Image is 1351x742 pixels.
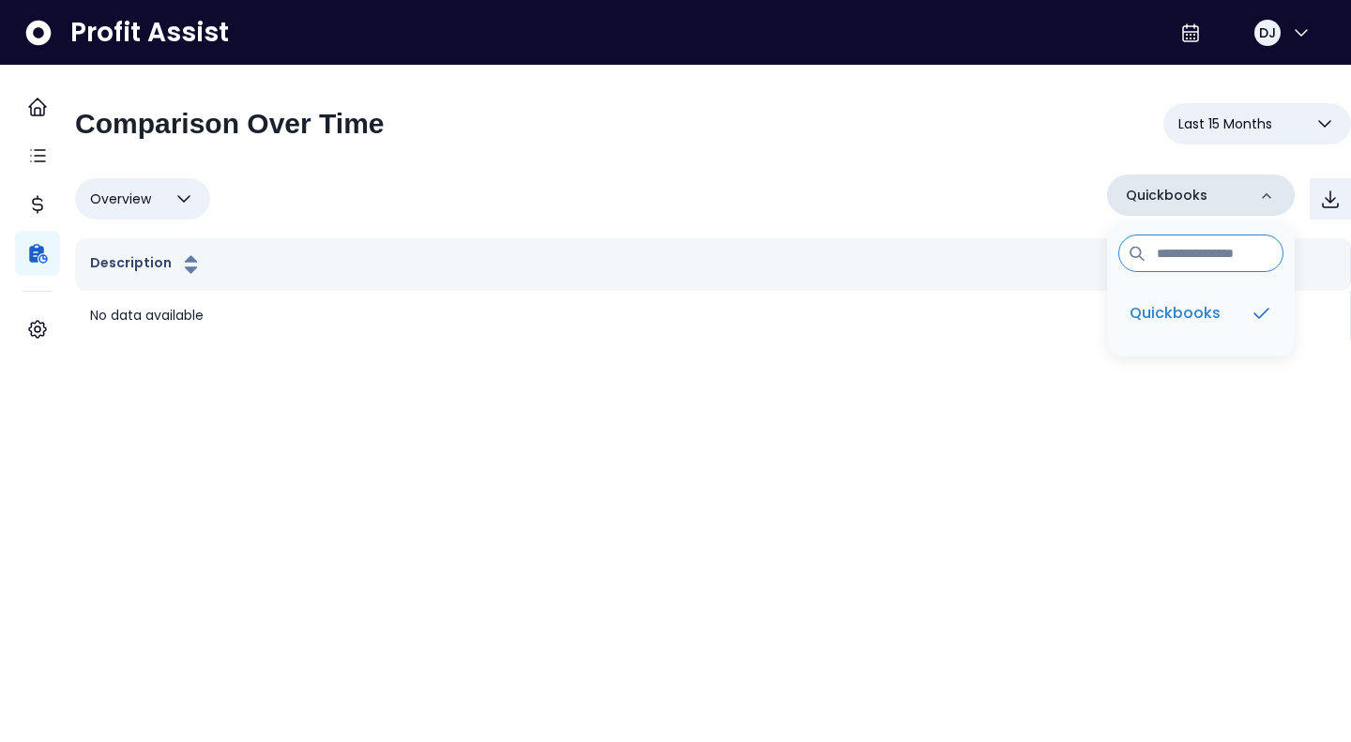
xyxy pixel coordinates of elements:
button: Description [90,253,203,276]
h2: Comparison Over Time [75,107,385,141]
p: Quickbooks [1130,302,1221,325]
span: Overview [90,188,151,210]
span: Profit Assist [70,16,229,50]
p: Quickbooks [1126,186,1207,205]
span: DJ [1259,23,1276,42]
p: No data available [90,306,1335,326]
span: Last 15 Months [1178,113,1272,135]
